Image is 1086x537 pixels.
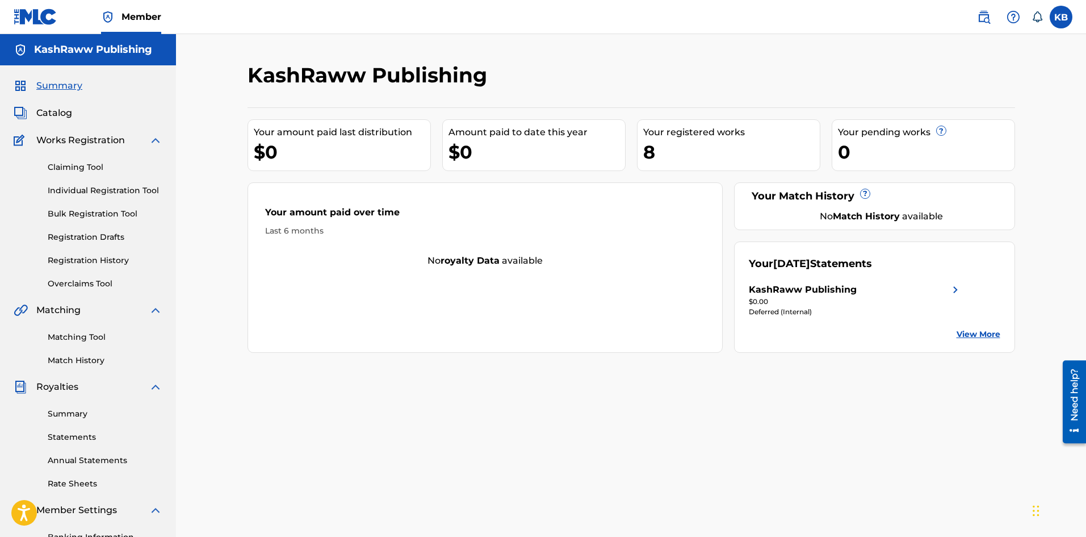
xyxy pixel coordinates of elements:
[36,106,72,120] span: Catalog
[1054,356,1086,448] iframe: Resource Center
[36,79,82,93] span: Summary
[254,139,430,165] div: $0
[48,331,162,343] a: Matching Tool
[1002,6,1025,28] div: Help
[48,455,162,467] a: Annual Statements
[248,254,723,268] div: No available
[254,126,430,139] div: Your amount paid last distribution
[448,126,625,139] div: Amount paid to date this year
[48,185,162,197] a: Individual Registration Tool
[48,231,162,243] a: Registration Drafts
[937,126,946,135] span: ?
[121,10,161,23] span: Member
[1050,6,1072,28] div: User Menu
[1032,11,1043,23] div: Notifications
[773,257,810,270] span: [DATE]
[972,6,995,28] a: Public Search
[957,328,1000,340] a: View More
[248,63,493,88] h2: KashRaww Publishing
[149,303,162,317] img: expand
[1007,10,1020,24] img: help
[48,161,162,173] a: Claiming Tool
[48,355,162,367] a: Match History
[749,307,962,317] div: Deferred (Internal)
[14,503,27,517] img: Member Settings
[441,255,500,266] strong: royalty data
[149,134,162,147] img: expand
[949,283,962,297] img: right chevron icon
[14,43,27,57] img: Accounts
[14,106,27,120] img: Catalog
[14,9,57,25] img: MLC Logo
[48,278,162,290] a: Overclaims Tool
[749,297,962,307] div: $0.00
[749,189,1000,204] div: Your Match History
[861,189,870,198] span: ?
[1033,494,1039,528] div: Drag
[838,126,1014,139] div: Your pending works
[36,303,81,317] span: Matching
[14,79,82,93] a: SummarySummary
[977,10,991,24] img: search
[149,380,162,394] img: expand
[14,79,27,93] img: Summary
[36,380,78,394] span: Royalties
[48,408,162,420] a: Summary
[749,283,857,297] div: KashRaww Publishing
[48,208,162,220] a: Bulk Registration Tool
[14,134,28,147] img: Works Registration
[36,134,125,147] span: Works Registration
[34,43,152,56] h5: KashRaww Publishing
[1029,482,1086,537] iframe: Chat Widget
[448,139,625,165] div: $0
[101,10,115,24] img: Top Rightsholder
[749,283,962,317] a: KashRaww Publishingright chevron icon$0.00Deferred (Internal)
[48,478,162,490] a: Rate Sheets
[48,431,162,443] a: Statements
[36,503,117,517] span: Member Settings
[265,206,706,225] div: Your amount paid over time
[48,255,162,267] a: Registration History
[265,225,706,237] div: Last 6 months
[763,210,1000,223] div: No available
[833,211,900,222] strong: Match History
[14,106,72,120] a: CatalogCatalog
[149,503,162,517] img: expand
[749,256,872,272] div: Your Statements
[643,139,820,165] div: 8
[643,126,820,139] div: Your registered works
[14,303,28,317] img: Matching
[14,380,27,394] img: Royalties
[838,139,1014,165] div: 0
